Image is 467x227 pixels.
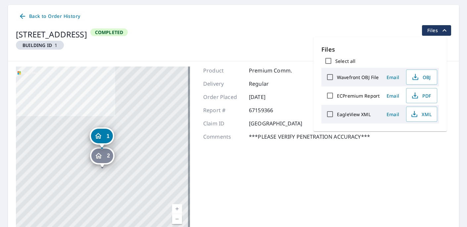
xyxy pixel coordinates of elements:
[203,106,243,114] p: Report #
[203,67,243,74] p: Product
[406,107,437,122] button: XML
[410,73,432,81] span: OBJ
[321,45,439,54] p: Files
[203,119,243,127] p: Claim ID
[16,28,87,40] div: [STREET_ADDRESS]
[385,74,401,80] span: Email
[90,127,114,148] div: Dropped pin, building 1, Residential property, 2100 Achievement Blvd Ingleside, TX 78362
[422,25,451,36] button: filesDropdownBtn-67159366
[335,58,355,64] label: Select all
[19,12,80,21] span: Back to Order History
[90,147,115,168] div: Dropped pin, building 2, Residential property, 2100 Achievement Blvd Ingleside, TX 78362
[16,10,83,23] a: Back to Order History
[337,74,379,80] label: Wavefront OBJ File
[337,93,380,99] label: ECPremium Report
[410,92,432,100] span: PDF
[382,91,403,101] button: Email
[249,80,289,88] p: Regular
[91,29,127,35] span: Completed
[249,133,370,141] p: ***PLEASE VERIFY PENETRATION ACCURACY***
[385,93,401,99] span: Email
[427,26,448,34] span: Files
[406,88,437,103] button: PDF
[203,133,243,141] p: Comments
[107,153,110,158] span: 2
[203,93,243,101] p: Order Placed
[249,93,289,101] p: [DATE]
[19,42,61,48] span: 1
[410,110,432,118] span: XML
[406,69,437,85] button: OBJ
[385,111,401,117] span: Email
[249,119,303,127] p: [GEOGRAPHIC_DATA]
[172,214,182,224] a: Current Level 17, Zoom Out
[107,134,110,139] span: 1
[23,42,52,48] em: Building ID
[172,204,182,214] a: Current Level 17, Zoom In
[249,67,292,74] p: Premium Comm.
[382,72,403,82] button: Email
[203,80,243,88] p: Delivery
[337,111,371,117] label: EagleView XML
[249,106,289,114] p: 67159366
[382,109,403,119] button: Email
